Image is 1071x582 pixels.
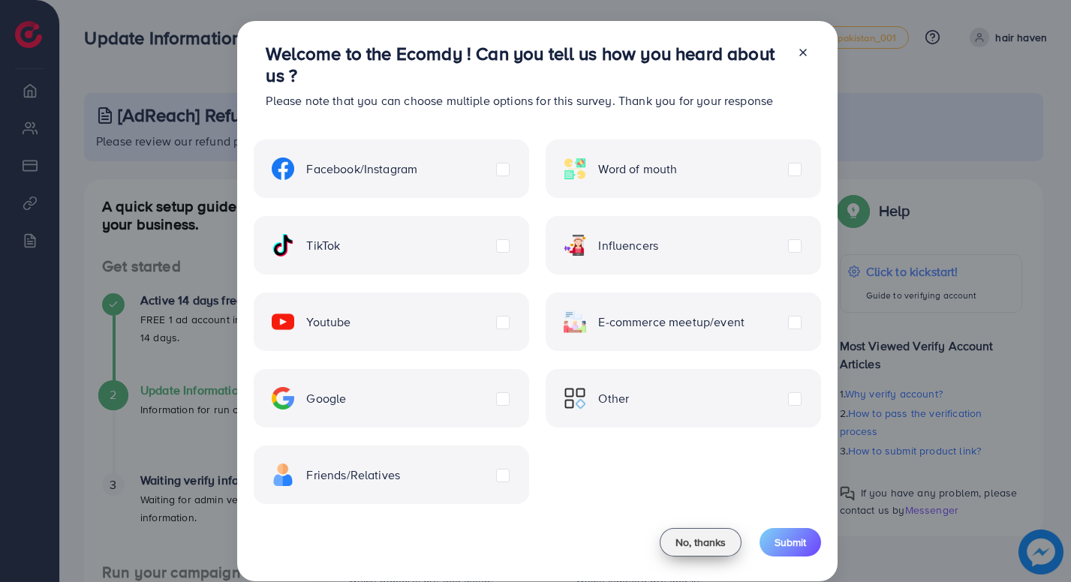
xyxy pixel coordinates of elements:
p: Please note that you can choose multiple options for this survey. Thank you for your response [266,91,784,109]
img: ic-google.5bdd9b68.svg [272,387,294,409]
img: ic-tiktok.4b20a09a.svg [272,234,294,256]
span: TikTok [306,237,340,254]
img: ic-influencers.a620ad43.svg [564,234,586,256]
span: No, thanks [675,535,726,550]
img: ic-ecommerce.d1fa3848.svg [564,310,586,333]
button: No, thanks [660,528,742,556]
span: Other [598,390,629,407]
span: Facebook/Instagram [306,160,417,178]
span: Youtube [306,313,350,331]
span: Google [306,390,346,407]
img: ic-freind.8e9a9d08.svg [272,463,294,486]
span: Submit [775,535,806,550]
span: E-commerce meetup/event [598,313,745,331]
span: Influencers [598,237,658,254]
span: Friends/Relatives [306,466,400,484]
span: Word of mouth [598,160,677,178]
img: ic-word-of-mouth.a439123d.svg [564,157,586,180]
img: ic-other.99c3e012.svg [564,387,586,409]
button: Submit [760,528,821,556]
h3: Welcome to the Ecomdy ! Can you tell us how you heard about us ? [266,43,784,86]
img: ic-facebook.134605ef.svg [272,157,294,180]
img: ic-youtube.715a0ca2.svg [272,310,294,333]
